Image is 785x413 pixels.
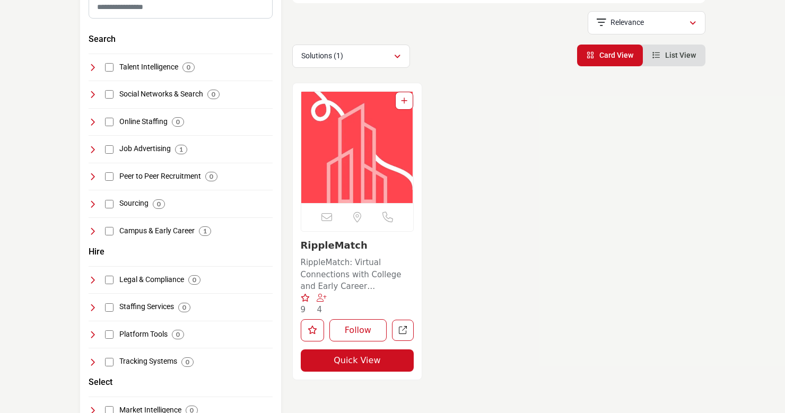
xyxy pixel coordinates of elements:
h4: Sourcing: Strategies and tools for identifying and engaging potential candidates for specific job... [119,198,149,209]
button: Select [89,376,112,389]
button: Like listing [301,319,324,341]
input: Select Peer to Peer Recruitment checkbox [105,172,114,181]
h3: RippleMatch [301,240,414,251]
h4: Staffing Services: Services and agencies focused on providing temporary, permanent, and specializ... [119,302,174,312]
b: 0 [182,304,186,311]
b: 0 [210,173,213,180]
div: 1 Results For Job Advertising [175,145,187,154]
button: Quick View [301,349,414,372]
h4: Social Networks & Search: Platforms that combine social networking and search capabilities for re... [119,89,203,100]
span: List View [665,51,696,59]
h4: Platform Tools: Software and tools designed to enhance operational efficiency and collaboration i... [119,329,168,340]
b: 0 [212,91,215,98]
div: 1 Results For Campus & Early Career [199,226,211,236]
h4: Peer to Peer Recruitment: Recruitment methods leveraging existing employees' networks and relatio... [119,171,201,182]
p: Relevance [610,17,644,28]
div: 0 Results For Platform Tools [172,330,184,339]
a: Open Listing in new tab [301,92,414,203]
span: 9 [301,305,306,314]
h4: Online Staffing: Digital platforms specializing in the staffing of temporary, contract, and conti... [119,117,168,127]
button: Solutions (1) [292,45,410,68]
b: 1 [179,146,183,153]
div: 0 Results For Sourcing [153,199,165,209]
div: 0 Results For Social Networks & Search [207,90,220,99]
input: Select Social Networks & Search checkbox [105,90,114,99]
b: 0 [176,118,180,126]
li: Card View [577,45,643,66]
button: Search [89,33,116,46]
span: 4 [317,305,322,314]
p: Solutions (1) [301,51,343,61]
p: RippleMatch: Virtual Connections with College and Early Career Candidates Join RippleMatch, a pla... [301,257,414,293]
b: 1 [203,227,207,235]
a: RippleMatch: Virtual Connections with College and Early Career Candidates Join RippleMatch, a pla... [301,254,414,293]
input: Select Talent Intelligence checkbox [105,63,114,72]
button: Relevance [588,11,705,34]
a: Add To List [401,96,407,105]
li: List View [643,45,705,66]
div: 0 Results For Tracking Systems [181,357,194,367]
a: View Card [587,51,633,59]
b: 0 [187,64,190,71]
input: Select Legal & Compliance checkbox [105,276,114,284]
h4: Job Advertising: Platforms and strategies for advertising job openings to attract a wide range of... [119,144,171,154]
div: Followers [317,293,329,316]
div: 0 Results For Legal & Compliance [188,275,200,285]
h4: Campus & Early Career: Programs and platforms focusing on recruitment and career development for ... [119,226,195,236]
div: 0 Results For Talent Intelligence [182,63,195,72]
a: View List [652,51,696,59]
input: Select Job Advertising checkbox [105,145,114,154]
input: Select Tracking Systems checkbox [105,358,114,366]
input: Select Online Staffing checkbox [105,118,114,126]
div: 0 Results For Peer to Peer Recruitment [205,172,217,181]
img: RippleMatch [301,92,414,203]
div: 0 Results For Online Staffing [172,117,184,127]
h4: Talent Intelligence: Intelligence and data-driven insights for making informed decisions in talen... [119,62,178,73]
input: Select Sourcing checkbox [105,200,114,208]
b: 0 [176,331,180,338]
a: RippleMatch [301,240,368,251]
div: 0 Results For Staffing Services [178,303,190,312]
input: Select Campus & Early Career checkbox [105,227,114,235]
h4: Tracking Systems: Systems for tracking and managing candidate applications, interviews, and onboa... [119,356,177,367]
input: Select Staffing Services checkbox [105,303,114,312]
i: Recommendations [301,294,310,302]
input: Select Platform Tools checkbox [105,330,114,339]
a: Open ripplematch in new tab [392,320,414,341]
span: Card View [599,51,633,59]
button: Follow [329,319,387,341]
h4: Legal & Compliance: Resources and services ensuring recruitment practices comply with legal and r... [119,275,184,285]
b: 0 [186,358,189,366]
b: 0 [193,276,196,284]
b: 0 [157,200,161,208]
button: Hire [89,245,104,258]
